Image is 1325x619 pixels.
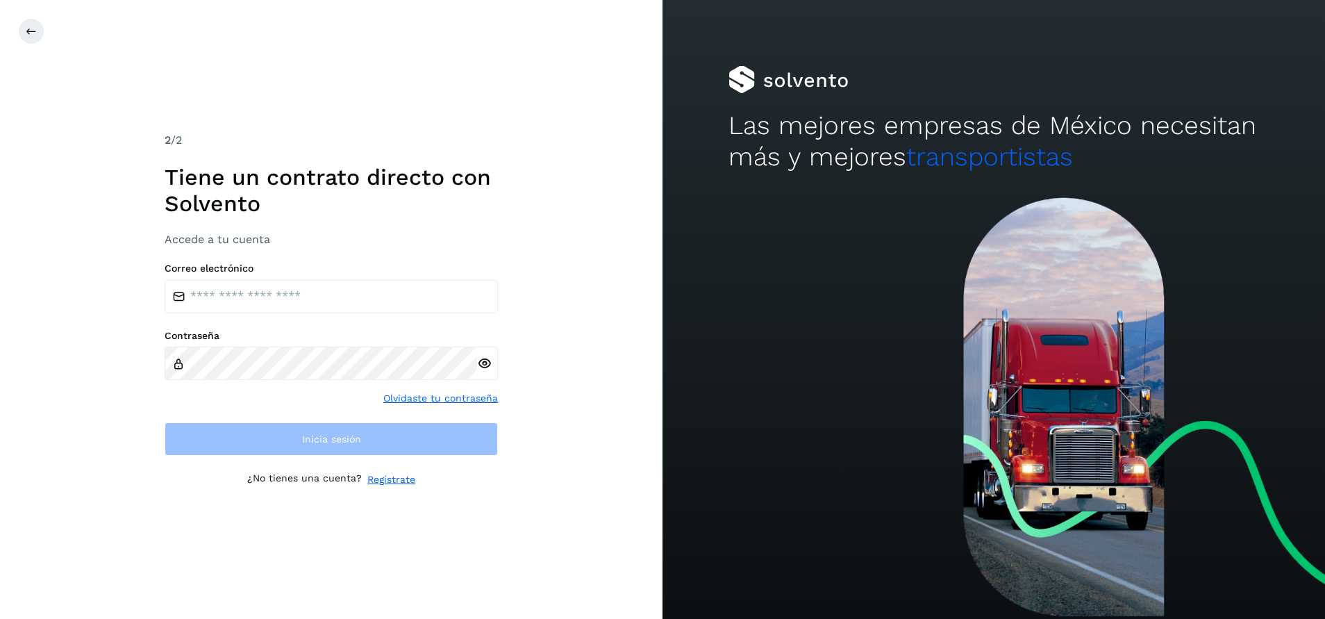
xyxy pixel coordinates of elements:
h2: Las mejores empresas de México necesitan más y mejores [728,110,1258,172]
a: Olvidaste tu contraseña [383,391,498,406]
span: 2 [165,133,171,147]
label: Correo electrónico [165,263,498,274]
h1: Tiene un contrato directo con Solvento [165,164,498,217]
span: transportistas [906,142,1073,172]
h3: Accede a tu cuenta [165,233,498,246]
div: /2 [165,132,498,149]
p: ¿No tienes una cuenta? [247,472,362,487]
a: Regístrate [367,472,415,487]
span: Inicia sesión [302,434,361,444]
label: Contraseña [165,330,498,342]
button: Inicia sesión [165,422,498,456]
